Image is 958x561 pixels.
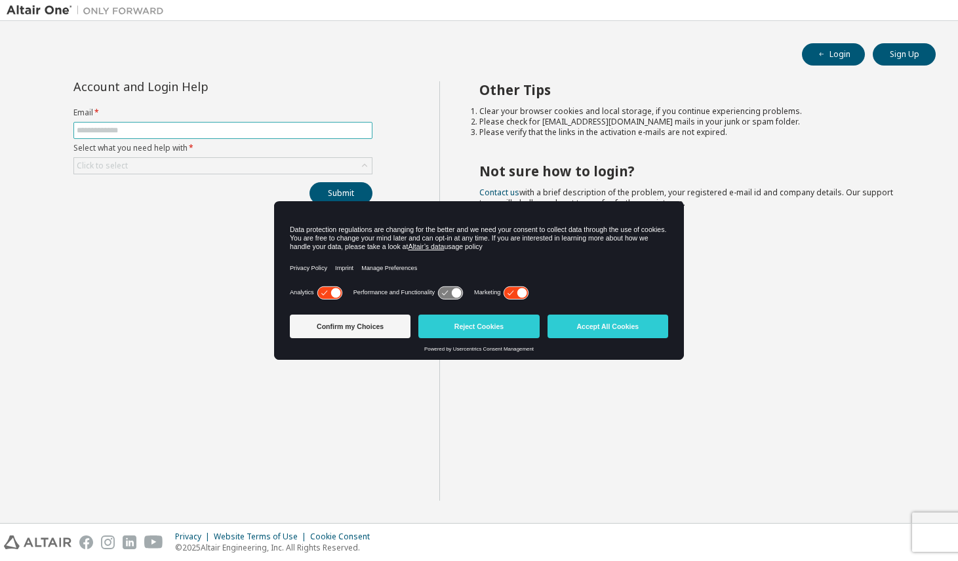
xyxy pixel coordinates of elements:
h2: Not sure how to login? [479,163,912,180]
div: Click to select [77,161,128,171]
div: Account and Login Help [73,81,313,92]
div: Cookie Consent [310,532,378,542]
a: Contact us [479,187,519,198]
button: Sign Up [873,43,936,66]
button: Submit [309,182,372,204]
li: Clear your browser cookies and local storage, if you continue experiencing problems. [479,106,912,117]
div: Privacy [175,532,214,542]
label: Select what you need help with [73,143,372,153]
label: Email [73,107,372,118]
img: facebook.svg [79,535,93,549]
li: Please check for [EMAIL_ADDRESS][DOMAIN_NAME] mails in your junk or spam folder. [479,117,912,127]
h2: Other Tips [479,81,912,98]
p: © 2025 Altair Engineering, Inc. All Rights Reserved. [175,542,378,553]
img: altair_logo.svg [4,535,71,549]
img: youtube.svg [144,535,163,549]
button: Login [802,43,865,66]
li: Please verify that the links in the activation e-mails are not expired. [479,127,912,138]
div: Click to select [74,158,372,174]
img: linkedin.svg [123,535,136,549]
img: instagram.svg [101,535,115,549]
div: Website Terms of Use [214,532,310,542]
img: Altair One [7,4,170,17]
span: with a brief description of the problem, your registered e-mail id and company details. Our suppo... [479,187,893,208]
